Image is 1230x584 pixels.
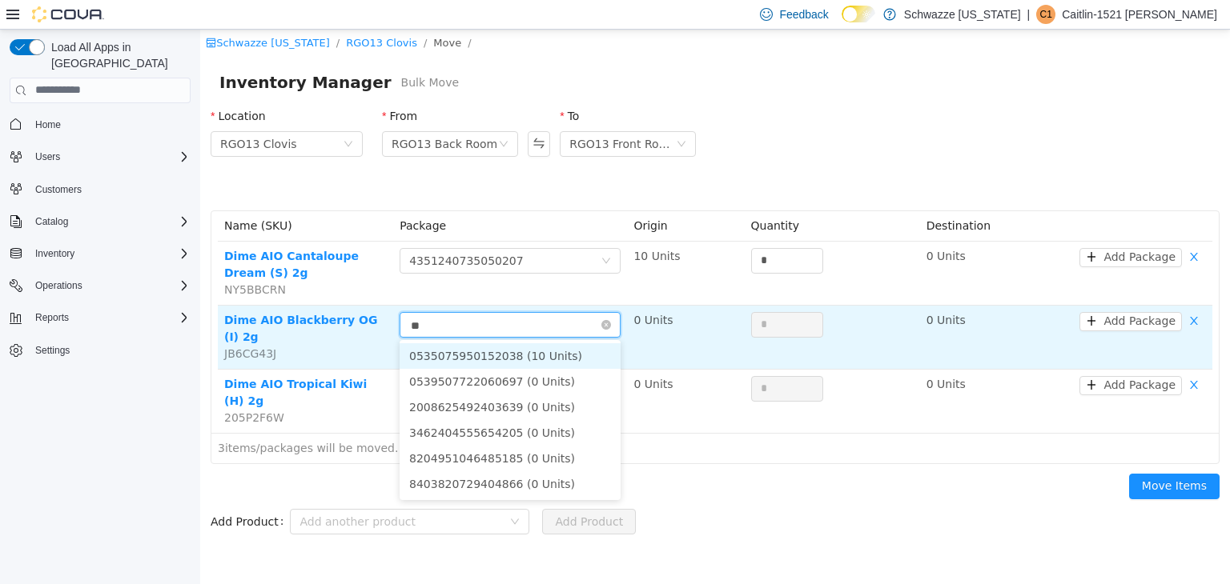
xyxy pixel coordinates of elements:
[726,190,790,202] span: Destination
[35,215,68,228] span: Catalog
[29,341,76,360] a: Settings
[35,279,82,292] span: Operations
[35,311,69,324] span: Reports
[267,7,271,19] span: /
[1027,5,1031,24] p: |
[3,210,197,233] button: Catalog
[3,242,197,265] button: Inventory
[401,290,411,300] i: icon: close-circle
[24,382,84,394] span: 205P2F6W
[10,486,90,498] label: Add Product
[29,114,191,134] span: Home
[199,339,420,365] li: 0539507722060697 (0 Units)
[136,7,139,19] span: /
[3,146,197,168] button: Users
[182,80,217,93] label: From
[476,110,486,121] i: icon: down
[146,7,217,19] a: RGO13 Clovis
[29,180,88,199] a: Customers
[879,346,982,366] button: icon: plusAdd Package
[342,479,436,505] button: Add Product
[369,102,476,126] div: RGO13 Front Room
[982,282,1006,302] button: icon: close
[433,190,467,202] span: Origin
[199,390,420,416] li: 3462404555654205 (0 Units)
[29,115,67,134] a: Home
[29,244,81,263] button: Inventory
[433,284,472,297] span: 0 Units
[199,442,420,467] li: 8403820729404866 (0 Units)
[199,190,246,202] span: Package
[904,5,1021,24] p: Schwazze [US_STATE]
[24,254,86,266] span: NY5BBCRN
[24,284,177,314] a: Dime AIO Blackberry OG (I) 2g
[1062,5,1217,24] p: Caitlin-1521 [PERSON_NAME]
[29,147,191,166] span: Users
[3,178,197,201] button: Customers
[3,274,197,297] button: Operations
[10,106,191,404] nav: Complex example
[3,113,197,136] button: Home
[3,306,197,329] button: Reports
[199,365,420,390] li: 2008625492403639 (0 Units)
[433,220,480,233] span: 10 Units
[929,444,1019,470] button: Move Items
[1040,5,1052,24] span: C1
[328,102,350,127] button: Swap
[29,308,75,327] button: Reports
[879,218,982,238] button: icon: plusAdd Package
[29,340,191,360] span: Settings
[982,218,1006,238] button: icon: close
[199,416,420,442] li: 8204951046485185 (0 Units)
[299,110,308,121] i: icon: down
[35,344,70,357] span: Settings
[982,346,1006,366] button: icon: close
[29,212,74,231] button: Catalog
[24,220,159,250] a: Dime AIO Cantaloupe Dream (S) 2g
[29,212,191,231] span: Catalog
[3,338,197,362] button: Settings
[29,147,66,166] button: Users
[360,80,379,93] label: To
[233,7,261,19] span: Move
[24,348,167,378] a: Dime AIO Tropical Kiwi (H) 2g
[201,44,259,62] span: Bulk Move
[18,412,198,425] span: 3 items/packages will be moved.
[433,348,472,361] span: 0 Units
[6,8,16,18] i: icon: shop
[29,244,191,263] span: Inventory
[35,247,74,260] span: Inventory
[199,314,420,339] li: 0535075950152038 (10 Units)
[29,179,191,199] span: Customers
[879,282,982,302] button: icon: plusAdd Package
[35,118,61,131] span: Home
[726,348,766,361] span: 0 Units
[209,219,324,243] div: 4351240735050207
[726,220,766,233] span: 0 Units
[842,6,875,22] input: Dark Mode
[99,484,302,500] div: Add another product
[20,102,97,126] span: RGO13 Clovis
[19,40,201,66] span: Inventory Manager
[35,183,82,196] span: Customers
[779,6,828,22] span: Feedback
[551,190,600,202] span: Quantity
[24,190,92,202] span: Name (SKU)
[1036,5,1055,24] div: Caitlin-1521 Noll
[726,284,766,297] span: 0 Units
[6,7,130,19] a: icon: shopSchwazze [US_STATE]
[45,39,191,71] span: Load All Apps in [GEOGRAPHIC_DATA]
[29,308,191,327] span: Reports
[223,7,227,19] span: /
[35,150,60,163] span: Users
[842,22,842,23] span: Dark Mode
[32,6,104,22] img: Cova
[29,276,89,295] button: Operations
[29,276,191,295] span: Operations
[24,318,76,330] span: JB6CG43J
[143,110,153,121] i: icon: down
[10,80,66,93] label: Location
[191,102,297,126] div: RGO13 Back Room
[310,487,320,498] i: icon: down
